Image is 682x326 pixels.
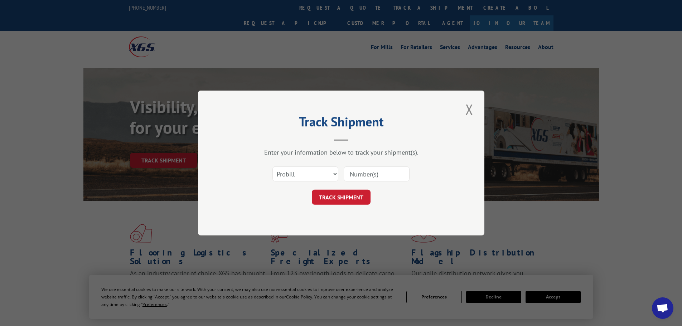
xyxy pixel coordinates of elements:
input: Number(s) [344,166,410,181]
a: Open chat [652,297,673,319]
h2: Track Shipment [234,117,449,130]
div: Enter your information below to track your shipment(s). [234,148,449,156]
button: Close modal [463,99,475,119]
button: TRACK SHIPMENT [312,190,371,205]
